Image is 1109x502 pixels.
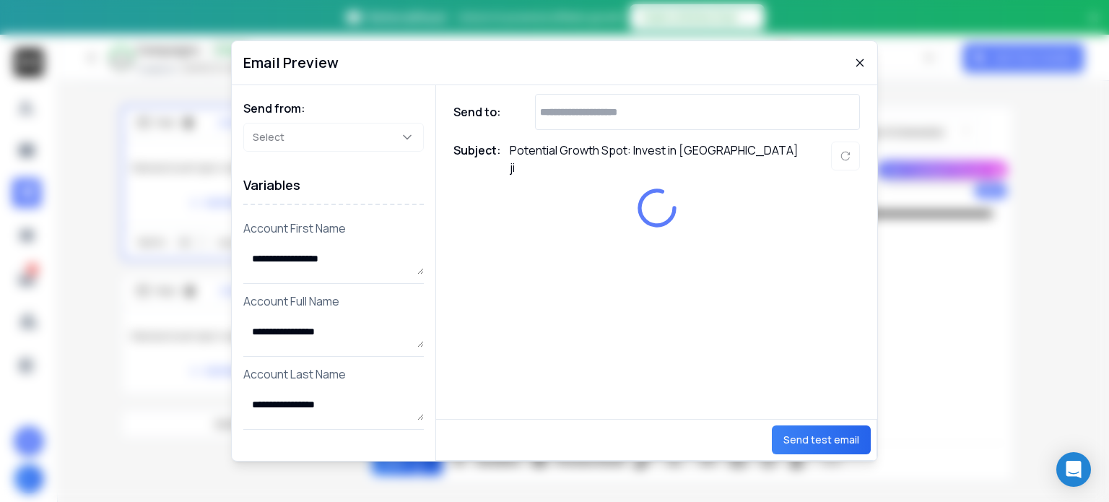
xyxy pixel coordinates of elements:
[772,425,871,454] button: Send test email
[510,142,799,176] p: Potential Growth Spot: Invest in [GEOGRAPHIC_DATA] ji
[243,100,424,117] h1: Send from:
[453,103,511,121] h1: Send to:
[243,53,339,73] h1: Email Preview
[243,365,424,383] p: Account Last Name
[243,166,424,205] h1: Variables
[1056,452,1091,487] div: Open Intercom Messenger
[243,220,424,237] p: Account First Name
[243,293,424,310] p: Account Full Name
[453,142,501,176] h1: Subject:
